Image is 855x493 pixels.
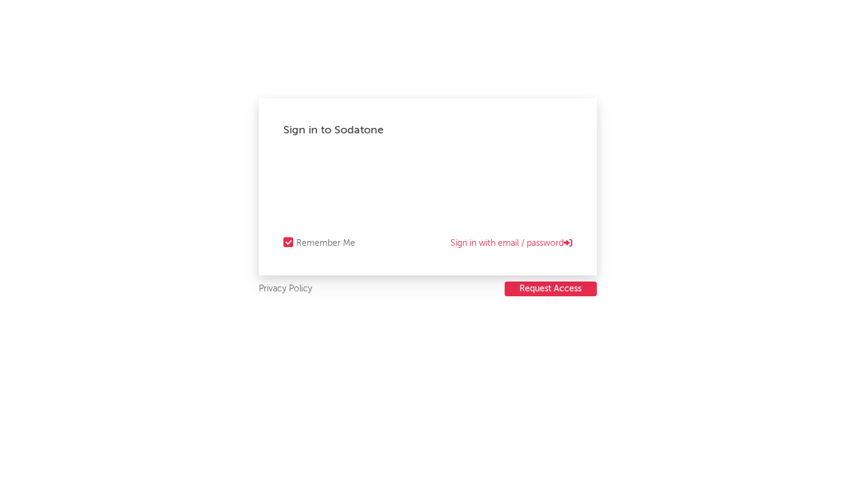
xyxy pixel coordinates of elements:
div: Remember Me [296,236,355,251]
a: Sign in with email / password [451,236,572,251]
div: Sign in to Sodatone [283,123,572,138]
a: Privacy Policy [259,282,312,297]
button: Request Access [505,282,597,296]
a: Request Access [505,282,597,297]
